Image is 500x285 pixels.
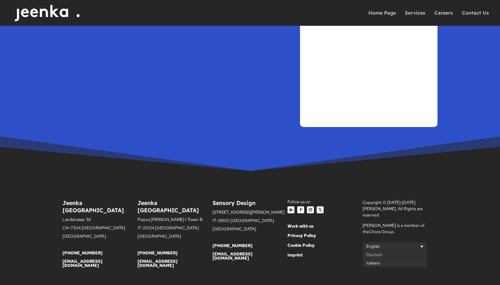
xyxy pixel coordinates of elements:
[366,252,382,258] span: Deutsch
[137,226,212,234] p: IT-20124 [GEOGRAPHIC_DATA]
[434,10,453,26] a: Careers
[62,250,102,256] a: [PHONE_NUMBER]
[212,210,287,219] p: [STREET_ADDRESS][PERSON_NAME]
[137,217,212,226] p: Piazza [PERSON_NAME] 1 Tower B
[362,259,427,267] a: Italiano
[368,10,396,26] a: Home Page
[62,226,137,234] p: CH-7304 [GEOGRAPHIC_DATA]
[462,10,489,26] a: Contact Us
[307,206,314,213] a: Follow on Instagram
[212,227,287,235] p: [GEOGRAPHIC_DATA]
[137,250,177,256] a: [PHONE_NUMBER]
[297,206,304,213] a: Follow on Facebook
[362,200,423,218] span: Copyright © [DATE]-[DATE] [PERSON_NAME]. All Rights are reserved.
[287,223,314,229] a: Work with us
[405,10,425,26] a: Services
[62,234,137,243] p: [GEOGRAPHIC_DATA]
[212,251,252,261] a: [EMAIL_ADDRESS][DOMAIN_NAME]
[137,259,177,268] a: [EMAIL_ADDRESS][DOMAIN_NAME]
[317,206,324,213] a: Follow on X
[287,206,294,213] a: Follow on LinkedIn
[362,222,437,235] p: [PERSON_NAME] is a member of the .
[369,229,394,235] a: Chora Group
[212,219,287,227] p: IT-39100 [GEOGRAPHIC_DATA]
[62,199,137,217] h6: Jeenka [GEOGRAPHIC_DATA]
[362,251,427,259] a: Deutsch
[362,242,427,251] a: English
[212,199,287,210] h6: Sensory Design
[287,252,303,258] a: Imprint
[137,199,212,217] h6: Jeenka [GEOGRAPHIC_DATA]
[366,261,380,266] span: Italiano
[137,234,212,243] p: [GEOGRAPHIC_DATA]
[62,217,137,226] p: Landstrasse 3A
[62,259,102,268] a: [EMAIL_ADDRESS][DOMAIN_NAME]
[287,199,362,205] div: Follow us on
[366,244,380,249] span: English
[287,243,315,248] a: Cookie Policy
[287,233,316,238] a: Privacy Policy
[212,243,252,248] a: [PHONE_NUMBER]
